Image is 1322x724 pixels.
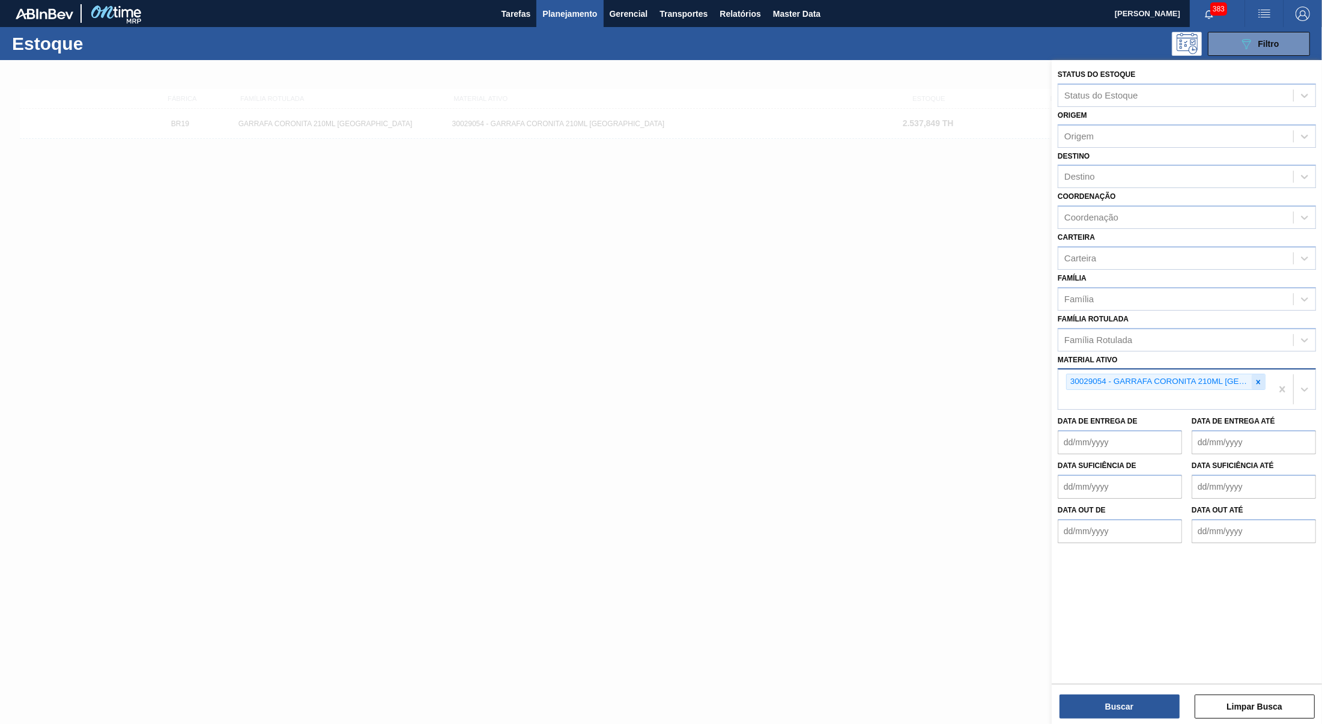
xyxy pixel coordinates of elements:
[542,7,597,21] span: Planejamento
[720,7,760,21] span: Relatórios
[1058,111,1087,120] label: Origem
[1058,274,1087,282] label: Família
[1172,32,1202,56] div: Pogramando: nenhum usuário selecionado
[502,7,531,21] span: Tarefas
[1192,461,1274,470] label: Data suficiência até
[1258,39,1279,49] span: Filtro
[1210,2,1227,16] span: 383
[1064,335,1132,345] div: Família Rotulada
[1058,506,1106,514] label: Data out de
[1257,7,1272,21] img: userActions
[1058,152,1090,160] label: Destino
[1192,475,1316,499] input: dd/mm/yyyy
[1058,430,1182,454] input: dd/mm/yyyy
[1208,32,1310,56] button: Filtro
[659,7,708,21] span: Transportes
[1190,5,1228,22] button: Notificações
[1058,519,1182,543] input: dd/mm/yyyy
[1058,461,1136,470] label: Data suficiência de
[1064,90,1138,100] div: Status do Estoque
[1058,192,1116,201] label: Coordenação
[773,7,820,21] span: Master Data
[1067,374,1252,389] div: 30029054 - GARRAFA CORONITA 210ML [GEOGRAPHIC_DATA]
[1064,131,1094,141] div: Origem
[1064,172,1095,182] div: Destino
[16,8,73,19] img: TNhmsLtSVTkK8tSr43FrP2fwEKptu5GPRR3wAAAABJRU5ErkJggg==
[12,37,195,50] h1: Estoque
[1192,430,1316,454] input: dd/mm/yyyy
[1064,294,1094,304] div: Família
[610,7,648,21] span: Gerencial
[1064,253,1096,263] div: Carteira
[1296,7,1310,21] img: Logout
[1192,417,1275,425] label: Data de Entrega até
[1192,519,1316,543] input: dd/mm/yyyy
[1058,70,1135,79] label: Status do Estoque
[1058,475,1182,499] input: dd/mm/yyyy
[1058,356,1118,364] label: Material ativo
[1058,417,1138,425] label: Data de Entrega de
[1058,233,1095,242] label: Carteira
[1064,213,1118,223] div: Coordenação
[1192,506,1243,514] label: Data out até
[1058,315,1129,323] label: Família Rotulada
